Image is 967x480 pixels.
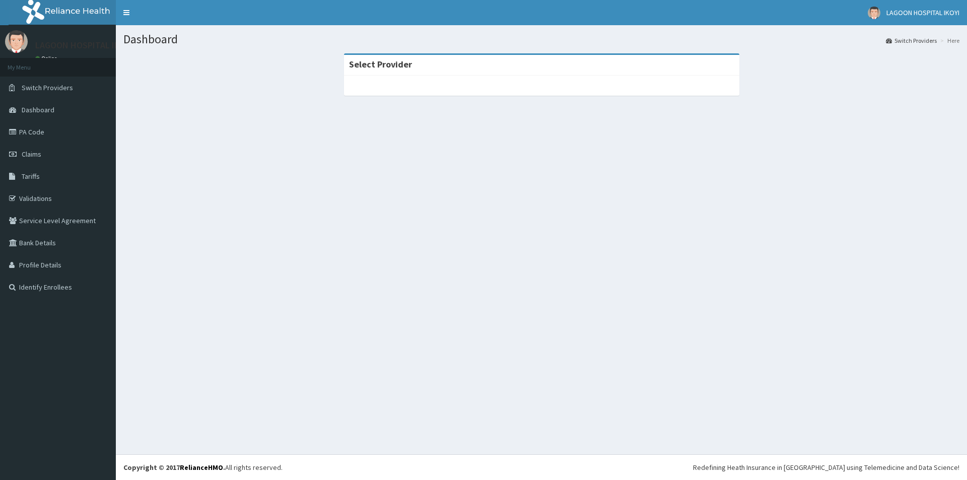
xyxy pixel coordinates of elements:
[116,454,967,480] footer: All rights reserved.
[349,58,412,70] strong: Select Provider
[22,172,40,181] span: Tariffs
[123,33,959,46] h1: Dashboard
[693,462,959,472] div: Redefining Heath Insurance in [GEOGRAPHIC_DATA] using Telemedicine and Data Science!
[123,463,225,472] strong: Copyright © 2017 .
[35,55,59,62] a: Online
[938,36,959,45] li: Here
[22,105,54,114] span: Dashboard
[35,41,132,50] p: LAGOON HOSPITAL IKOYI
[22,150,41,159] span: Claims
[180,463,223,472] a: RelianceHMO
[886,8,959,17] span: LAGOON HOSPITAL IKOYI
[868,7,880,19] img: User Image
[5,30,28,53] img: User Image
[886,36,937,45] a: Switch Providers
[22,83,73,92] span: Switch Providers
